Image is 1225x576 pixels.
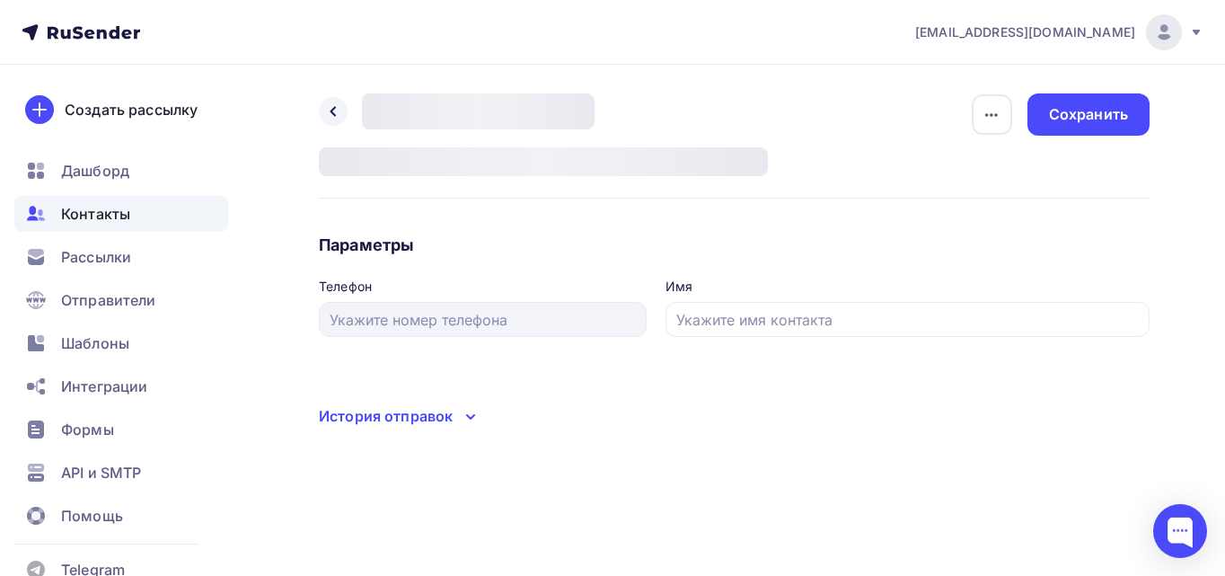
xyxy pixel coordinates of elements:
a: [EMAIL_ADDRESS][DOMAIN_NAME] [915,14,1203,50]
a: Рассылки [14,239,228,275]
span: Дашборд [61,160,129,182]
div: Создать рассылку [65,99,198,120]
h4: Параметры [319,235,1150,256]
div: История отправок [319,405,453,427]
a: Дашборд [14,153,228,189]
span: Формы [61,419,114,440]
a: Шаблоны [14,325,228,361]
span: Помощь [61,505,123,527]
span: Отправители [61,289,156,311]
input: Укажите имя контакта [676,309,1140,331]
input: Укажите номер телефона [330,309,637,331]
a: Формы [14,412,228,448]
span: API и SMTP [61,462,141,483]
span: [EMAIL_ADDRESS][DOMAIN_NAME] [915,23,1135,41]
span: Рассылки [61,246,131,268]
legend: Имя [665,278,1150,302]
div: Сохранить [1049,104,1128,125]
span: Интеграции [61,376,147,397]
span: Шаблоны [61,332,129,354]
legend: Телефон [319,278,647,302]
a: Отправители [14,282,228,318]
span: Контакты [61,203,130,225]
a: Контакты [14,196,228,232]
